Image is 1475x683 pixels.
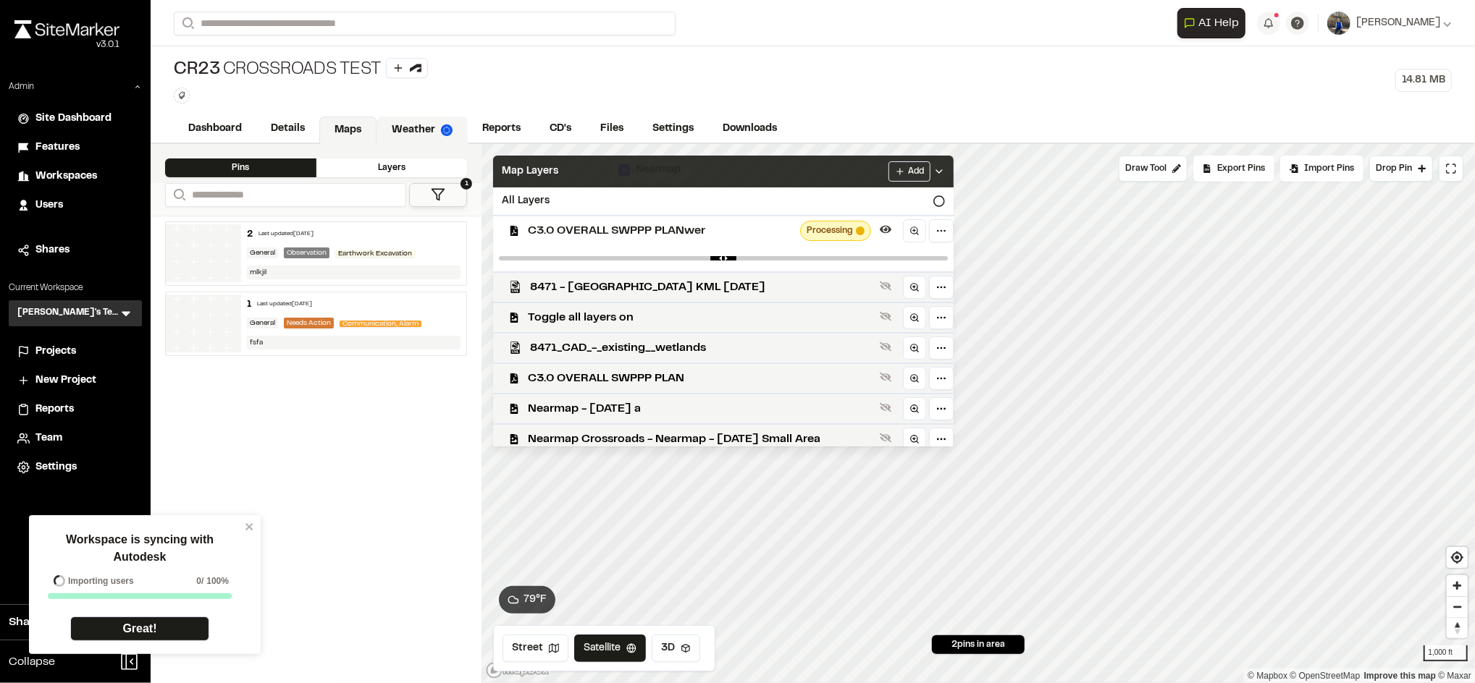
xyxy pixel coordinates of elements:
a: Site Dashboard [17,111,133,127]
div: Open AI Assistant [1177,8,1251,38]
div: Layers [316,158,468,177]
div: Map layer tileset processing [800,221,871,241]
span: Reset bearing to north [1447,618,1468,638]
button: Show layer [877,429,894,446]
button: Satellite [574,635,646,662]
div: No pins available to export [1193,156,1274,182]
button: Search [165,183,191,207]
button: Edit Tags [174,88,190,103]
span: 8471_CAD_-_existing__wetlands [530,339,874,357]
span: Users [35,198,63,213]
span: Processing [807,224,853,237]
span: Team [35,430,62,446]
div: All Layers [493,187,954,215]
img: User [1327,12,1350,35]
span: Drop Pin [1376,162,1412,175]
a: Workspaces [17,169,133,184]
a: Maxar [1438,671,1471,681]
span: Zoom out [1447,597,1468,617]
span: Add [908,165,924,178]
div: Last updated [DATE] [259,230,314,239]
span: Zoom in [1447,575,1468,596]
img: banner-white.png [166,294,241,352]
span: Share Workspace [9,614,106,631]
button: Show layer [877,307,894,325]
span: 2 pins in area [951,638,1005,651]
div: Importing users [48,574,134,587]
a: Settings [17,459,133,475]
span: Nearmap - [DATE] a [528,400,874,417]
span: Settings [35,459,77,475]
a: Map feedback [1364,671,1436,681]
div: Crossroads test [174,58,428,82]
span: Map layer tileset processing [856,226,865,235]
a: Team [17,430,133,446]
span: Features [35,140,80,156]
img: banner-white.png [166,224,241,282]
span: Export Pins [1217,162,1265,175]
button: 1 [409,183,467,207]
button: close [245,521,255,533]
a: Projects [17,344,133,360]
button: Show layer [877,399,894,416]
span: New Project [35,373,96,389]
button: Show layer [877,368,894,386]
div: Observation [284,247,329,258]
button: Show layer [877,277,894,294]
a: Downloads [708,115,791,143]
div: Pins [165,158,316,177]
span: 100% [206,574,229,587]
a: Zoom to layer [903,336,926,360]
a: Zoom to layer [903,219,926,242]
a: Reports [468,115,535,143]
a: Features [17,140,133,156]
span: Reports [35,402,74,417]
span: C3.0 OVERALL SWPPP PLAN [528,370,874,387]
button: [PERSON_NAME] [1327,12,1452,35]
a: New Project [17,373,133,389]
span: [PERSON_NAME] [1356,15,1440,31]
h3: [PERSON_NAME]'s Test [17,306,119,321]
a: Users [17,198,133,213]
a: Details [256,115,319,143]
span: Import Pins [1304,162,1354,175]
a: Dashboard [174,115,256,143]
div: 14.81 MB [1395,69,1452,92]
img: precipai.png [441,124,453,136]
a: Files [586,115,638,143]
span: 1 [461,178,472,190]
a: OpenStreetMap [1290,671,1361,681]
a: CD's [535,115,586,143]
div: mlkjil [247,266,461,279]
div: Import Pins into your project [1280,156,1363,182]
p: Workspace is syncing with Autodesk [39,531,240,566]
span: Nearmap Crossroads - Nearmap - [DATE] Small Area [528,430,874,448]
img: rebrand.png [14,20,119,38]
a: Zoom to layer [903,397,926,420]
span: Map Layers [502,164,558,179]
a: Zoom to layer [903,428,926,451]
span: 0 / [196,574,203,587]
span: Workspaces [35,169,97,184]
a: Shares [17,242,133,258]
img: kml_black_icon64.png [509,341,521,354]
div: fsfa [247,336,461,349]
a: Zoom to layer [903,367,926,390]
canvas: Map [482,144,1475,682]
a: Zoom to layer [903,306,926,329]
button: Hide layer [877,221,894,238]
button: Add [888,161,930,182]
p: Current Workspace [9,281,142,294]
button: Open AI Assistant [1177,8,1245,38]
a: Maps [319,116,377,144]
div: General [247,318,278,328]
a: Mapbox [1248,671,1287,681]
a: Zoom to layer [903,276,926,299]
button: Drop Pin [1369,156,1433,182]
div: Last updated [DATE] [257,300,312,309]
button: Street [503,635,568,662]
span: Toggle all layers on [528,309,874,326]
span: Projects [35,344,76,360]
div: 1,000 ft [1424,645,1468,661]
span: Collapse [9,653,55,671]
